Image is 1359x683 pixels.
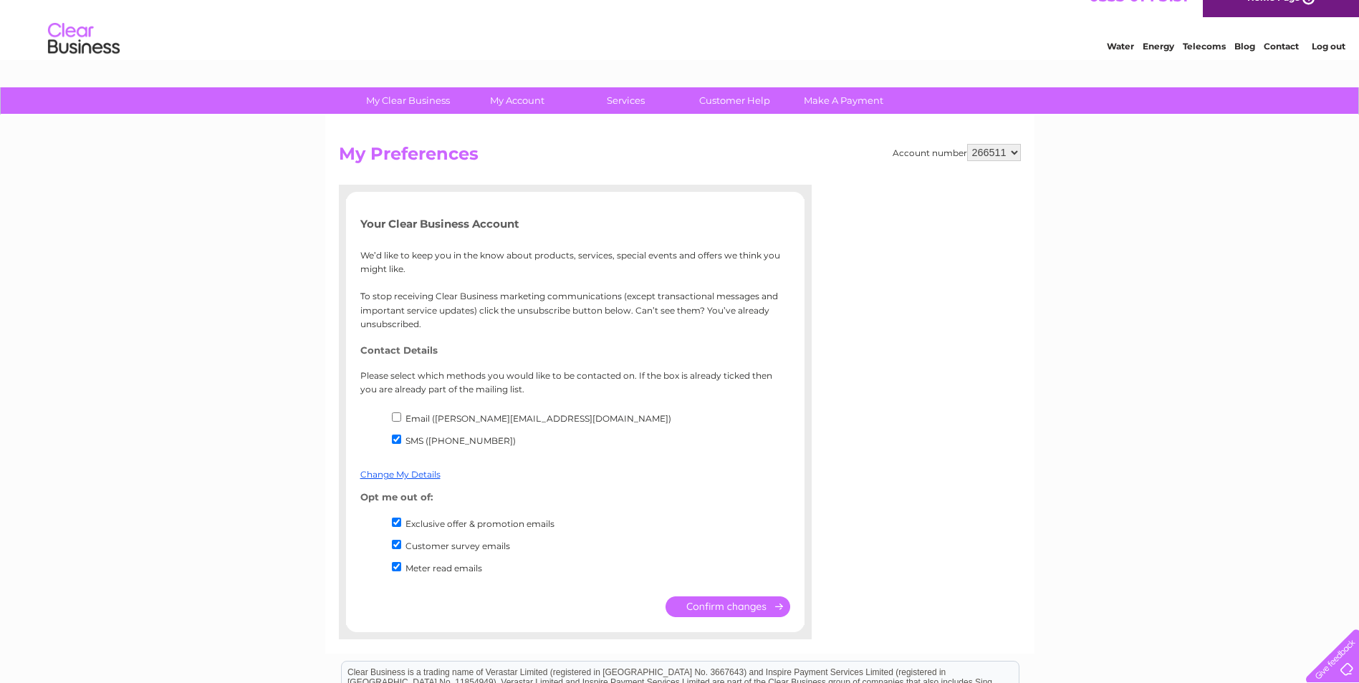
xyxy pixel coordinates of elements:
[349,87,467,114] a: My Clear Business
[405,413,671,424] label: Email ([PERSON_NAME][EMAIL_ADDRESS][DOMAIN_NAME])
[458,87,576,114] a: My Account
[1234,61,1255,72] a: Blog
[405,435,516,446] label: SMS ([PHONE_NUMBER])
[360,345,790,356] h4: Contact Details
[1312,61,1345,72] a: Log out
[1107,61,1134,72] a: Water
[893,144,1021,161] div: Account number
[1264,61,1299,72] a: Contact
[339,144,1021,171] h2: My Preferences
[47,37,120,81] img: logo.png
[360,218,790,230] h5: Your Clear Business Account
[676,87,794,114] a: Customer Help
[1143,61,1174,72] a: Energy
[405,518,554,529] label: Exclusive offer & promotion emails
[360,248,790,331] p: We’d like to keep you in the know about products, services, special events and offers we think yo...
[360,492,790,503] h4: Opt me out of:
[360,369,790,396] p: Please select which methods you would like to be contacted on. If the box is already ticked then ...
[1183,61,1226,72] a: Telecoms
[342,8,1019,69] div: Clear Business is a trading name of Verastar Limited (registered in [GEOGRAPHIC_DATA] No. 3667643...
[405,541,510,551] label: Customer survey emails
[784,87,903,114] a: Make A Payment
[360,469,441,480] a: Change My Details
[666,596,790,617] input: Submit
[567,87,685,114] a: Services
[1089,7,1188,25] a: 0333 014 3131
[405,563,482,573] label: Meter read emails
